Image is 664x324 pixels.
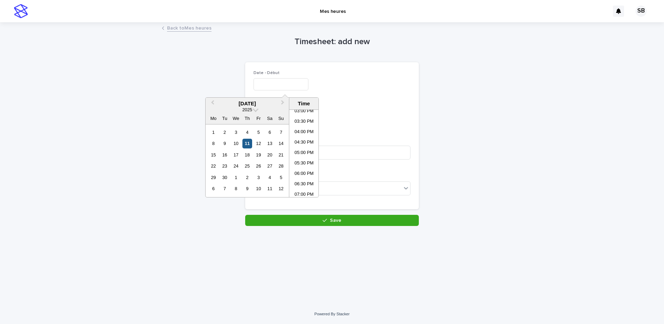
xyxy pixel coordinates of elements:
div: Choose Tuesday, 9 September 2025 [220,139,229,148]
span: 2025 [242,107,252,112]
li: 03:00 PM [289,106,319,117]
div: Choose Tuesday, 7 October 2025 [220,184,229,193]
div: Tu [220,114,229,123]
span: Date - Début [254,71,280,75]
div: Choose Monday, 29 September 2025 [209,173,218,182]
div: Choose Friday, 19 September 2025 [254,150,263,160]
div: Choose Friday, 10 October 2025 [254,184,263,193]
div: Choose Monday, 8 September 2025 [209,139,218,148]
a: Back toMes heures [167,24,211,32]
button: Previous Month [206,98,217,110]
li: 07:00 PM [289,190,319,200]
div: month 2025-09 [208,127,287,194]
li: 05:00 PM [289,148,319,159]
div: Fr [254,114,263,123]
div: Choose Thursday, 2 October 2025 [242,173,252,182]
div: Time [291,100,317,107]
div: Choose Friday, 26 September 2025 [254,161,263,171]
div: Choose Sunday, 7 September 2025 [276,128,286,137]
span: Save [330,218,341,223]
div: Choose Saturday, 4 October 2025 [265,173,274,182]
div: Choose Friday, 3 October 2025 [254,173,263,182]
div: Choose Wednesday, 17 September 2025 [231,150,241,160]
button: Next Month [278,98,289,110]
div: Choose Thursday, 4 September 2025 [242,128,252,137]
div: Choose Tuesday, 16 September 2025 [220,150,229,160]
div: Choose Wednesday, 10 September 2025 [231,139,241,148]
h1: Timesheet: add new [245,37,419,47]
div: Choose Wednesday, 1 October 2025 [231,173,241,182]
div: Choose Friday, 12 September 2025 [254,139,263,148]
div: Choose Friday, 5 September 2025 [254,128,263,137]
div: Choose Wednesday, 3 September 2025 [231,128,241,137]
div: Choose Sunday, 28 September 2025 [276,161,286,171]
div: Choose Sunday, 5 October 2025 [276,173,286,182]
button: Save [245,215,419,226]
li: 06:30 PM [289,179,319,190]
li: 05:30 PM [289,159,319,169]
div: Choose Tuesday, 23 September 2025 [220,161,229,171]
div: Choose Sunday, 12 October 2025 [276,184,286,193]
div: Choose Thursday, 18 September 2025 [242,150,252,160]
div: Choose Saturday, 20 September 2025 [265,150,274,160]
div: Choose Sunday, 14 September 2025 [276,139,286,148]
div: Choose Thursday, 11 September 2025 [242,139,252,148]
div: Sa [265,114,274,123]
li: 03:30 PM [289,117,319,127]
div: Mo [209,114,218,123]
div: [DATE] [206,100,289,107]
div: Choose Monday, 6 October 2025 [209,184,218,193]
div: Choose Monday, 22 September 2025 [209,161,218,171]
div: Choose Thursday, 25 September 2025 [242,161,252,171]
div: Choose Saturday, 11 October 2025 [265,184,274,193]
div: Choose Saturday, 6 September 2025 [265,128,274,137]
div: Choose Saturday, 27 September 2025 [265,161,274,171]
div: Choose Sunday, 21 September 2025 [276,150,286,160]
div: We [231,114,241,123]
div: Choose Thursday, 9 October 2025 [242,184,252,193]
div: Choose Monday, 15 September 2025 [209,150,218,160]
div: Th [242,114,252,123]
div: Choose Tuesday, 30 September 2025 [220,173,229,182]
div: Choose Wednesday, 24 September 2025 [231,161,241,171]
li: 06:00 PM [289,169,319,179]
div: Choose Saturday, 13 September 2025 [265,139,274,148]
a: Powered By Stacker [314,312,349,316]
li: 04:30 PM [289,138,319,148]
div: SB [636,6,647,17]
img: stacker-logo-s-only.png [14,4,28,18]
div: Choose Monday, 1 September 2025 [209,128,218,137]
div: Choose Wednesday, 8 October 2025 [231,184,241,193]
div: Su [276,114,286,123]
li: 04:00 PM [289,127,319,138]
div: Choose Tuesday, 2 September 2025 [220,128,229,137]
